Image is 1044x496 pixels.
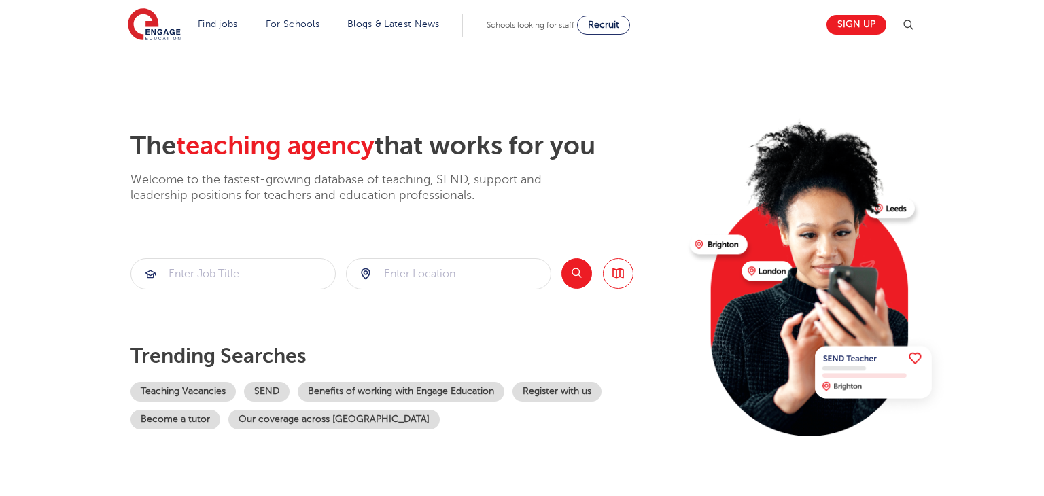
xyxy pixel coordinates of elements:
[588,20,619,30] span: Recruit
[577,16,630,35] a: Recruit
[130,382,236,402] a: Teaching Vacancies
[198,19,238,29] a: Find jobs
[826,15,886,35] a: Sign up
[298,382,504,402] a: Benefits of working with Engage Education
[347,259,551,289] input: Submit
[130,172,579,204] p: Welcome to the fastest-growing database of teaching, SEND, support and leadership positions for t...
[266,19,319,29] a: For Schools
[130,410,220,429] a: Become a tutor
[487,20,574,30] span: Schools looking for staff
[128,8,181,42] img: Engage Education
[512,382,602,402] a: Register with us
[244,382,290,402] a: SEND
[130,258,336,289] div: Submit
[131,259,335,289] input: Submit
[228,410,440,429] a: Our coverage across [GEOGRAPHIC_DATA]
[176,131,375,160] span: teaching agency
[130,344,679,368] p: Trending searches
[347,19,440,29] a: Blogs & Latest News
[561,258,592,289] button: Search
[346,258,551,289] div: Submit
[130,130,679,162] h2: The that works for you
